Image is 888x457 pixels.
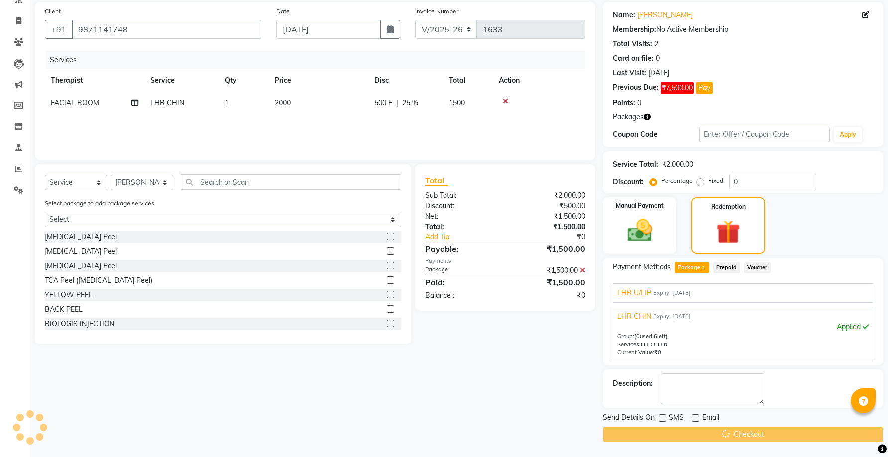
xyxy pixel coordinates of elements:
label: Select package to add package services [45,199,154,208]
span: Payment Methods [613,262,671,272]
div: No Active Membership [613,24,873,35]
input: Search by Name/Mobile/Email/Code [72,20,261,39]
span: 2 [700,265,706,271]
div: ₹1,500.00 [505,265,593,276]
div: 0 [656,53,660,64]
div: Net: [418,211,505,222]
label: Fixed [708,176,723,185]
span: ₹0 [654,349,661,356]
span: LHR CHIN [617,311,651,322]
span: LHR CHIN [150,98,184,107]
div: Points: [613,98,635,108]
div: Paid: [418,276,505,288]
th: Disc [368,69,443,92]
th: Total [443,69,493,92]
span: 2000 [275,98,291,107]
label: Client [45,7,61,16]
div: Applied [617,322,869,332]
div: YELLOW PEEL [45,290,93,300]
span: Current Value: [617,349,654,356]
a: [PERSON_NAME] [637,10,693,20]
div: ₹1,500.00 [505,222,593,232]
label: Date [276,7,290,16]
div: Payments [425,257,585,265]
span: | [396,98,398,108]
label: Redemption [711,202,746,211]
span: Package [675,262,709,273]
span: SMS [669,412,684,425]
span: Expiry: [DATE] [653,312,691,321]
span: Packages [613,112,644,122]
input: Enter Offer / Coupon Code [699,127,829,142]
th: Price [269,69,368,92]
div: Name: [613,10,635,20]
div: ₹2,000.00 [505,190,593,201]
div: BIOLOGIS INJECTION [45,319,114,329]
div: ₹1,500.00 [505,211,593,222]
div: Sub Total: [418,190,505,201]
div: Total Visits: [613,39,652,49]
span: Total [425,175,448,186]
th: Action [493,69,585,92]
div: Payable: [418,243,505,255]
div: Card on file: [613,53,654,64]
div: Discount: [613,177,644,187]
span: Expiry: [DATE] [653,289,691,297]
div: ₹0 [505,290,593,301]
div: ₹0 [520,232,593,242]
img: _cash.svg [620,216,660,245]
div: [MEDICAL_DATA] Peel [45,246,117,257]
span: 6 [654,333,657,340]
span: ₹7,500.00 [661,82,694,94]
div: 0 [637,98,641,108]
div: Last Visit: [613,68,646,78]
span: Send Details On [603,412,655,425]
span: 25 % [402,98,418,108]
div: ₹2,000.00 [662,159,693,170]
div: [DATE] [648,68,669,78]
button: +91 [45,20,73,39]
label: Manual Payment [616,201,664,210]
span: Voucher [744,262,771,273]
span: LHR CHIN [641,341,667,348]
div: 2 [654,39,658,49]
div: Balance : [418,290,505,301]
div: [MEDICAL_DATA] Peel [45,232,117,242]
div: Coupon Code [613,129,699,140]
div: Previous Due: [613,82,659,94]
input: Search or Scan [181,174,401,190]
div: Service Total: [613,159,658,170]
div: Description: [613,378,653,389]
div: Services [46,51,593,69]
div: Package [418,265,505,276]
div: Discount: [418,201,505,211]
th: Qty [219,69,269,92]
span: Prepaid [713,262,740,273]
th: Service [144,69,219,92]
div: ₹1,500.00 [505,243,593,255]
a: Add Tip [418,232,520,242]
div: BACK PEEL [45,304,83,315]
span: 500 F [374,98,392,108]
label: Invoice Number [415,7,458,16]
span: used, left) [634,333,668,340]
span: Services: [617,341,641,348]
div: ₹500.00 [505,201,593,211]
div: ₹1,500.00 [505,276,593,288]
img: _gift.svg [709,217,748,247]
span: Email [702,412,719,425]
th: Therapist [45,69,144,92]
span: Group: [617,333,634,340]
div: TCA Peel ([MEDICAL_DATA] Peel) [45,275,152,286]
div: Total: [418,222,505,232]
div: [MEDICAL_DATA] Peel [45,261,117,271]
div: Membership: [613,24,656,35]
span: 1 [225,98,229,107]
span: (0 [634,333,640,340]
span: LHR U/LIP [617,288,651,298]
label: Percentage [661,176,693,185]
button: Apply [834,127,862,142]
button: Pay [696,82,713,94]
span: FACIAL ROOM [51,98,99,107]
span: 1500 [449,98,465,107]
